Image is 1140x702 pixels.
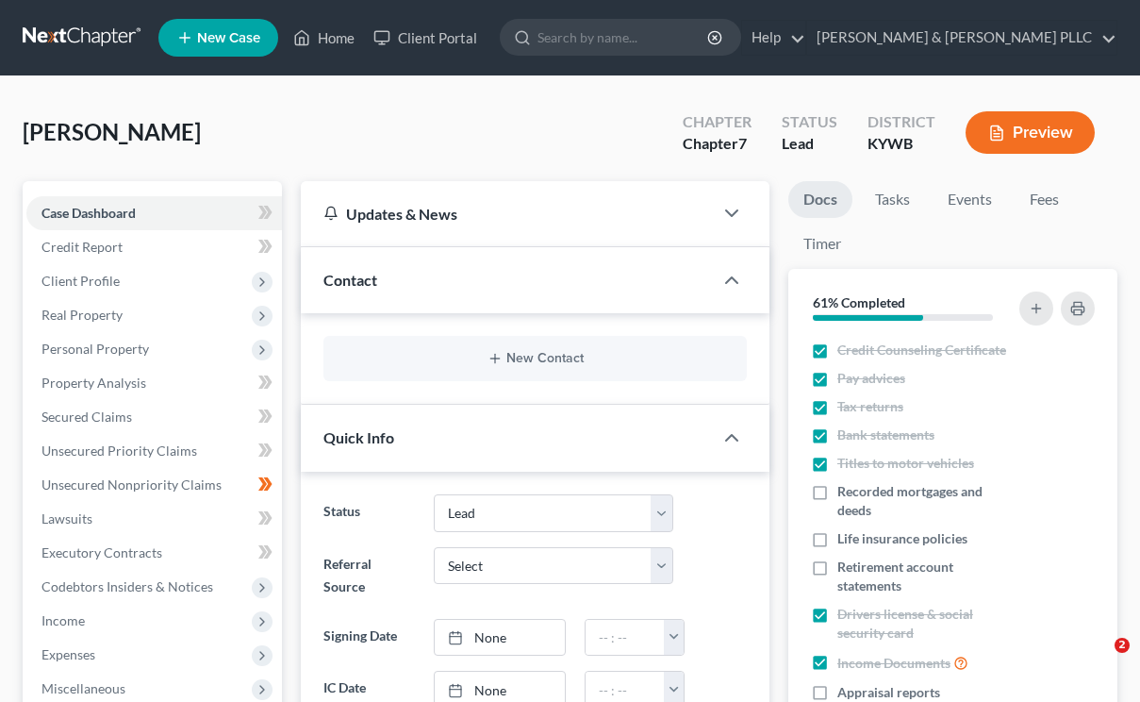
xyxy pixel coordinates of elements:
span: Income [41,612,85,628]
a: Secured Claims [26,400,282,434]
input: -- : -- [586,620,665,656]
a: Property Analysis [26,366,282,400]
a: Timer [788,226,856,262]
span: Codebtors Insiders & Notices [41,578,213,594]
span: Client Profile [41,273,120,289]
a: Docs [788,181,852,218]
div: Chapter [683,111,752,133]
span: Lawsuits [41,510,92,526]
label: Status [314,494,424,532]
a: Lawsuits [26,502,282,536]
span: Drivers license & social security card [837,605,1019,643]
span: Unsecured Priority Claims [41,443,197,459]
span: New Case [197,31,260,45]
a: None [435,620,564,656]
span: Recorded mortgages and deeds [837,482,1019,520]
a: Unsecured Priority Claims [26,434,282,468]
a: Help [742,21,805,55]
a: Unsecured Nonpriority Claims [26,468,282,502]
span: Executory Contracts [41,544,162,560]
span: 7 [738,134,747,152]
span: Personal Property [41,341,149,357]
a: Events [933,181,1007,218]
span: Pay advices [837,369,905,388]
span: Credit Counseling Certificate [837,341,1006,359]
label: Signing Date [314,619,424,657]
input: Search by name... [537,20,710,55]
span: Real Property [41,307,123,323]
span: Unsecured Nonpriority Claims [41,476,222,493]
div: KYWB [867,133,935,155]
span: Credit Report [41,239,123,255]
button: New Contact [339,351,732,366]
span: Bank statements [837,426,934,444]
iframe: Intercom live chat [1076,638,1121,683]
a: Tasks [860,181,925,218]
a: Executory Contracts [26,536,282,570]
span: Income Documents [837,654,950,673]
span: Appraisal reports [837,683,940,702]
a: Client Portal [364,21,487,55]
span: Secured Claims [41,409,132,425]
span: Property Analysis [41,375,146,391]
a: Case Dashboard [26,196,282,230]
span: [PERSON_NAME] [23,118,201,145]
span: Miscellaneous [41,680,125,696]
span: 2 [1115,638,1130,653]
a: Home [284,21,364,55]
span: Expenses [41,646,95,662]
span: Contact [323,271,377,289]
span: Case Dashboard [41,205,136,221]
div: District [867,111,935,133]
a: Credit Report [26,230,282,264]
span: Life insurance policies [837,529,967,548]
span: Retirement account statements [837,558,1019,595]
div: Lead [782,133,837,155]
strong: 61% Completed [813,294,905,310]
a: Fees [1015,181,1075,218]
div: Chapter [683,133,752,155]
span: Tax returns [837,397,903,416]
span: Quick Info [323,428,394,446]
a: [PERSON_NAME] & [PERSON_NAME] PLLC [807,21,1116,55]
button: Preview [966,111,1095,154]
span: Titles to motor vehicles [837,454,974,473]
div: Updates & News [323,204,690,224]
label: Referral Source [314,547,424,604]
div: Status [782,111,837,133]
